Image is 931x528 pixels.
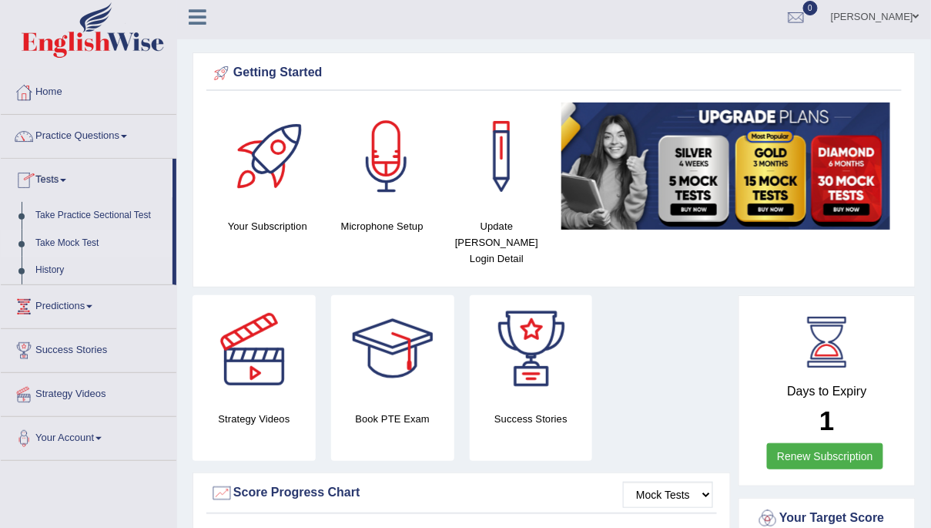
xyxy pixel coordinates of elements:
a: Success Stories [1,329,176,368]
h4: Microphone Setup [333,218,432,234]
h4: Strategy Videos [193,411,316,427]
h4: Your Subscription [218,218,317,234]
h4: Days to Expiry [756,385,898,399]
img: small5.jpg [561,103,890,230]
b: 1 [819,405,834,436]
a: Renew Subscription [767,443,883,469]
a: History [28,257,172,284]
a: Take Mock Test [28,230,172,257]
h4: Update [PERSON_NAME] Login Detail [447,218,547,267]
a: Your Account [1,417,176,456]
a: Strategy Videos [1,373,176,412]
span: 0 [803,1,819,15]
div: Score Progress Chart [210,482,713,505]
h4: Book PTE Exam [331,411,454,427]
a: Practice Questions [1,115,176,153]
a: Take Practice Sectional Test [28,202,172,230]
a: Tests [1,159,172,197]
h4: Success Stories [470,411,593,427]
a: Predictions [1,285,176,324]
div: Getting Started [210,62,898,85]
a: Home [1,71,176,109]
